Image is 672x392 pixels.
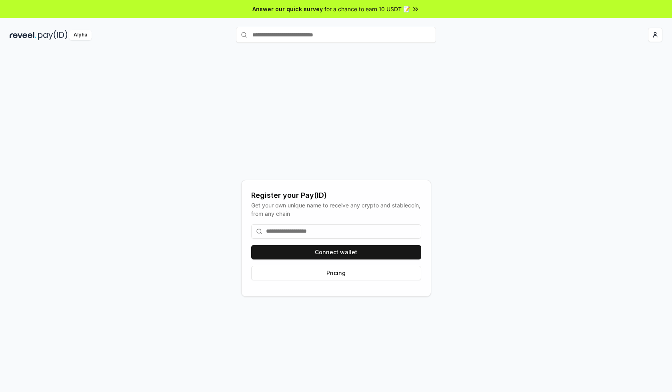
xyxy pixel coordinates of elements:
[38,30,68,40] img: pay_id
[251,201,421,218] div: Get your own unique name to receive any crypto and stablecoin, from any chain
[251,190,421,201] div: Register your Pay(ID)
[324,5,410,13] span: for a chance to earn 10 USDT 📝
[251,245,421,259] button: Connect wallet
[251,266,421,280] button: Pricing
[252,5,323,13] span: Answer our quick survey
[10,30,36,40] img: reveel_dark
[69,30,92,40] div: Alpha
